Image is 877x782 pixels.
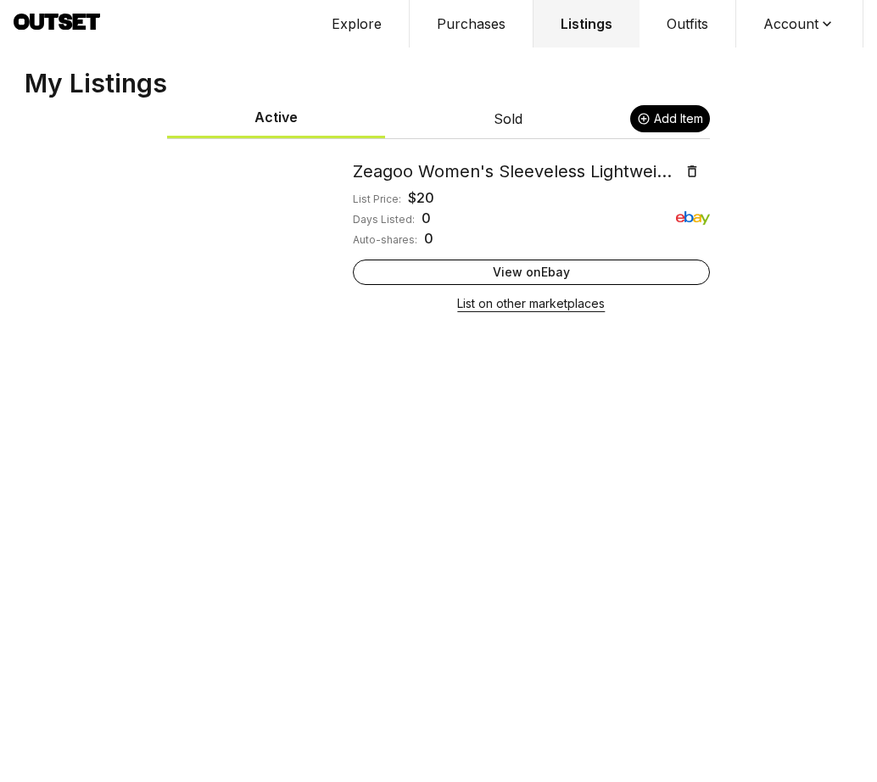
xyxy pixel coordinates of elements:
[676,201,710,235] img: Ebay logo
[399,100,617,137] button: Sold
[353,233,417,247] div: Auto-shares:
[630,105,710,132] a: Add Item
[422,208,431,228] div: 0
[457,292,605,316] button: List on other marketplaces
[353,193,401,206] div: List Price:
[18,68,859,98] h1: My Listings
[353,213,415,226] div: Days Listed:
[167,98,385,138] button: Active
[353,159,674,183] div: Zeagoo Women's Sleeveless Lightweight Button Up Top Size S
[408,187,434,208] div: $ 20
[424,228,433,249] div: 0
[353,260,710,285] a: View onEbay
